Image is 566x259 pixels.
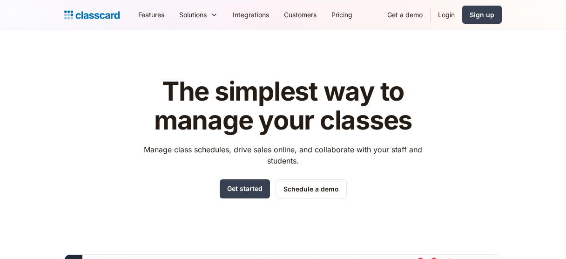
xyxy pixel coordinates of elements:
a: home [64,8,120,21]
p: Manage class schedules, drive sales online, and collaborate with your staff and students. [135,144,431,166]
a: Integrations [225,4,276,25]
a: Customers [276,4,324,25]
a: Pricing [324,4,360,25]
a: Get a demo [380,4,430,25]
a: Schedule a demo [276,179,347,198]
a: Sign up [462,6,502,24]
div: Solutions [179,10,207,20]
a: Login [431,4,462,25]
div: Sign up [470,10,494,20]
h1: The simplest way to manage your classes [135,77,431,135]
div: Solutions [172,4,225,25]
a: Get started [220,179,270,198]
a: Features [131,4,172,25]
